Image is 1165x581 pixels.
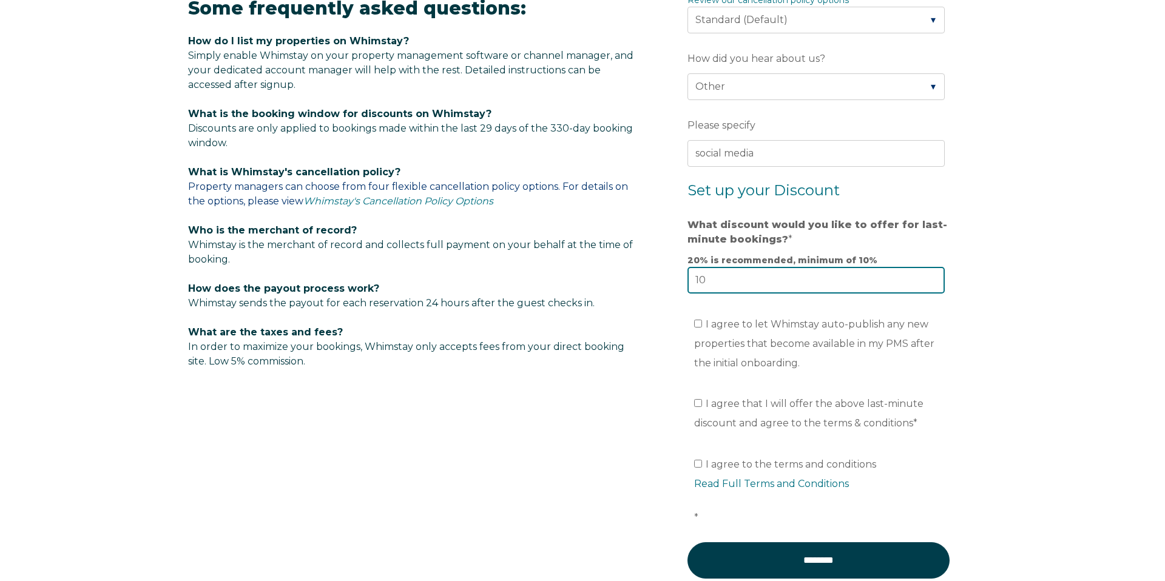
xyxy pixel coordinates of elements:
[687,49,825,68] span: How did you hear about us?
[687,255,877,266] strong: 20% is recommended, minimum of 10%
[687,219,947,245] strong: What discount would you like to offer for last-minute bookings?
[188,35,409,47] span: How do I list my properties on Whimstay?
[188,165,640,209] p: Property managers can choose from four flexible cancellation policy options. For details on the o...
[303,195,493,207] a: Whimstay's Cancellation Policy Options
[188,283,379,294] span: How does the payout process work?
[694,458,951,523] span: I agree to the terms and conditions
[694,399,702,407] input: I agree that I will offer the above last-minute discount and agree to the terms & conditions*
[188,108,491,119] span: What is the booking window for discounts on Whimstay?
[188,123,633,149] span: Discounts are only applied to bookings made within the last 29 days of the 330-day booking window.
[694,460,702,468] input: I agree to the terms and conditionsRead Full Terms and Conditions*
[188,297,595,309] span: Whimstay sends the payout for each reservation 24 hours after the guest checks in.
[694,318,934,369] span: I agree to let Whimstay auto-publish any new properties that become available in my PMS after the...
[694,320,702,327] input: I agree to let Whimstay auto-publish any new properties that become available in my PMS after the...
[694,398,924,429] span: I agree that I will offer the above last-minute discount and agree to the terms & conditions
[188,166,400,178] span: What is Whimstay's cancellation policy?
[188,239,633,265] span: Whimstay is the merchant of record and collects full payment on your behalf at the time of booking.
[188,50,633,90] span: Simply enable Whimstay on your property management software or channel manager, and your dedicate...
[694,478,849,489] a: Read Full Terms and Conditions
[687,181,840,199] span: Set up your Discount
[188,326,343,338] span: What are the taxes and fees?
[188,326,624,367] span: In order to maximize your bookings, Whimstay only accepts fees from your direct booking site. Low...
[687,116,755,135] span: Please specify
[188,224,357,236] span: Who is the merchant of record?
